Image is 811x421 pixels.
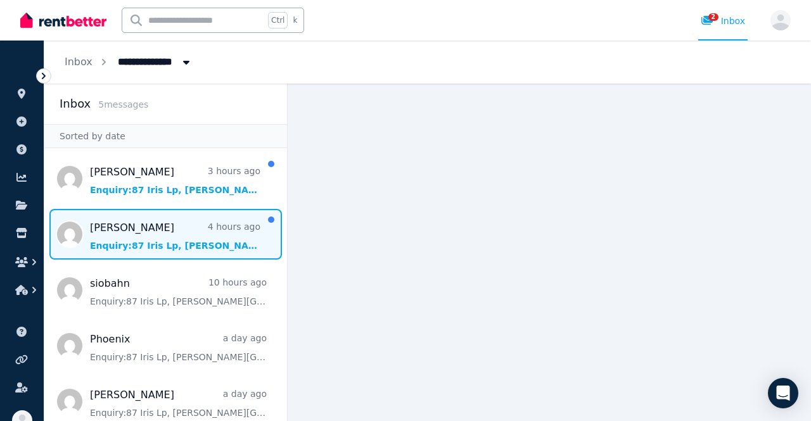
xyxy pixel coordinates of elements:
[65,56,93,68] a: Inbox
[708,13,718,21] span: 2
[44,41,213,84] nav: Breadcrumb
[44,148,287,421] nav: Message list
[701,15,745,27] div: Inbox
[293,15,297,25] span: k
[98,99,148,110] span: 5 message s
[90,276,267,308] a: siobahn10 hours agoEnquiry:87 Iris Lp, [PERSON_NAME][GEOGRAPHIC_DATA].
[90,165,260,196] a: [PERSON_NAME]3 hours agoEnquiry:87 Iris Lp, [PERSON_NAME][GEOGRAPHIC_DATA].
[268,12,288,28] span: Ctrl
[44,124,287,148] div: Sorted by date
[90,332,267,363] a: Phoenixa day agoEnquiry:87 Iris Lp, [PERSON_NAME][GEOGRAPHIC_DATA].
[90,220,260,252] a: [PERSON_NAME]4 hours agoEnquiry:87 Iris Lp, [PERSON_NAME][GEOGRAPHIC_DATA].
[768,378,798,408] div: Open Intercom Messenger
[60,95,91,113] h2: Inbox
[90,387,267,419] a: [PERSON_NAME]a day agoEnquiry:87 Iris Lp, [PERSON_NAME][GEOGRAPHIC_DATA].
[20,11,106,30] img: RentBetter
